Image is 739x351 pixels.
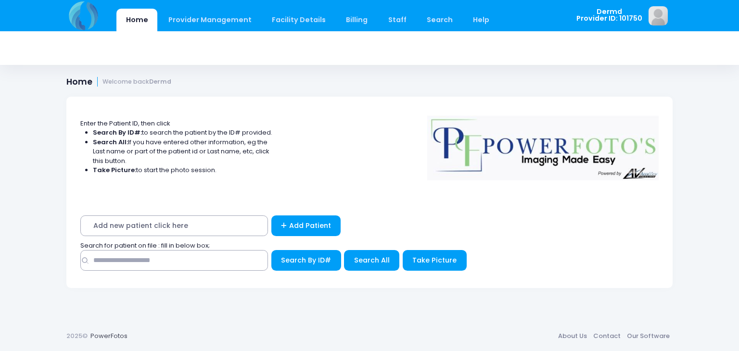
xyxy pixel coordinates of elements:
[66,77,171,87] h1: Home
[93,138,273,166] li: If you have entered other information, eg the Last name or part of the patient id or Last name, e...
[271,250,341,271] button: Search By ID#
[90,331,127,340] a: PowerFotos
[102,78,171,86] small: Welcome back
[93,165,136,175] strong: Take Picture:
[80,241,210,250] span: Search for patient on file : fill in below box;
[417,9,462,31] a: Search
[93,165,273,175] li: to start the photo session.
[149,77,171,86] strong: Dermd
[66,331,88,340] span: 2025©
[464,9,499,31] a: Help
[337,9,377,31] a: Billing
[555,327,590,345] a: About Us
[93,138,128,147] strong: Search All:
[576,8,642,22] span: Dermd Provider ID: 101750
[159,9,261,31] a: Provider Management
[281,255,331,265] span: Search By ID#
[412,255,457,265] span: Take Picture
[649,6,668,25] img: image
[93,128,142,137] strong: Search By ID#:
[403,250,467,271] button: Take Picture
[624,327,673,345] a: Our Software
[93,128,273,138] li: to search the patient by the ID# provided.
[80,215,268,236] span: Add new patient click here
[354,255,390,265] span: Search All
[344,250,399,271] button: Search All
[271,215,341,236] a: Add Patient
[116,9,157,31] a: Home
[80,119,170,128] span: Enter the Patient ID, then click
[379,9,416,31] a: Staff
[423,109,663,180] img: Logo
[263,9,335,31] a: Facility Details
[590,327,624,345] a: Contact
